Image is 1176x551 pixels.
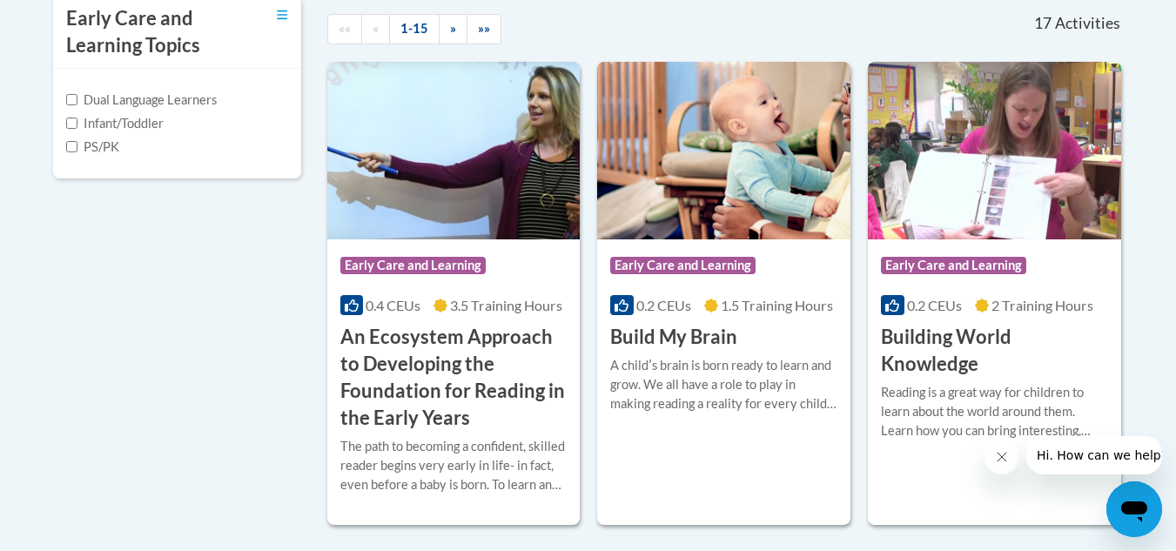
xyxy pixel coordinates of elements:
iframe: Close message [984,440,1019,474]
a: Begining [327,14,362,44]
span: «« [339,21,351,36]
span: 0.2 CEUs [907,297,962,313]
a: Previous [361,14,390,44]
span: Early Care and Learning [340,257,486,274]
img: Course Logo [868,62,1121,239]
span: 2 Training Hours [991,297,1093,313]
span: 1.5 Training Hours [721,297,833,313]
a: 1-15 [389,14,440,44]
div: The path to becoming a confident, skilled reader begins very early in life- in fact, even before ... [340,437,568,494]
input: Checkbox for Options [66,94,77,105]
a: Course LogoEarly Care and Learning0.2 CEUs2 Training Hours Building World KnowledgeReading is a g... [868,62,1121,525]
h3: Building World Knowledge [881,324,1108,378]
input: Checkbox for Options [66,118,77,129]
h3: An Ecosystem Approach to Developing the Foundation for Reading in the Early Years [340,324,568,431]
img: Course Logo [327,62,581,239]
span: 17 [1034,14,1052,33]
div: Reading is a great way for children to learn about the world around them. Learn how you can bring... [881,383,1108,440]
img: Course Logo [597,62,850,239]
span: Early Care and Learning [881,257,1026,274]
label: Dual Language Learners [66,91,217,110]
span: Hi. How can we help? [10,12,141,26]
h3: Build My Brain [610,324,737,351]
span: » [450,21,456,36]
iframe: Button to launch messaging window [1106,481,1162,537]
label: Infant/Toddler [66,114,164,133]
div: A childʹs brain is born ready to learn and grow. We all have a role to play in making reading a r... [610,356,837,413]
a: Course LogoEarly Care and Learning0.4 CEUs3.5 Training Hours An Ecosystem Approach to Developing ... [327,62,581,525]
input: Checkbox for Options [66,141,77,152]
span: « [373,21,379,36]
h3: Early Care and Learning Topics [66,5,232,59]
span: Activities [1055,14,1120,33]
span: Early Care and Learning [610,257,756,274]
a: Toggle collapse [277,5,288,24]
a: Next [439,14,467,44]
span: 3.5 Training Hours [450,297,562,313]
iframe: Message from company [1026,436,1162,474]
a: End [467,14,501,44]
label: PS/PK [66,138,119,157]
span: »» [478,21,490,36]
a: Course LogoEarly Care and Learning0.2 CEUs1.5 Training Hours Build My BrainA childʹs brain is bor... [597,62,850,525]
span: 0.2 CEUs [636,297,691,313]
span: 0.4 CEUs [366,297,420,313]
